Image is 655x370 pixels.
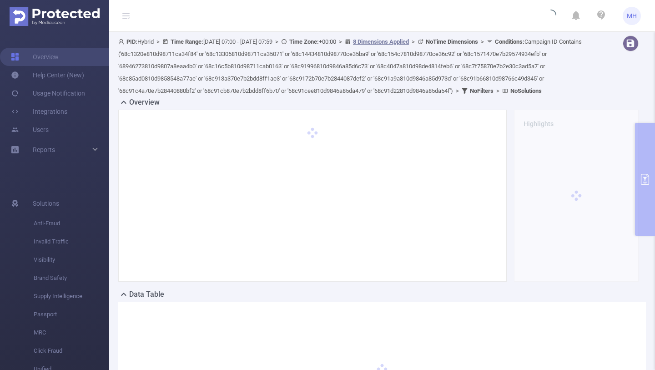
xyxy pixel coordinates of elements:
[409,38,418,45] span: >
[33,146,55,153] span: Reports
[453,87,462,94] span: >
[118,38,582,94] span: Campaign ID Contains ('68c1320e810d98711ca34f84' or '68c13305810d98711ca35071' or '68c14434810d98...
[34,287,109,305] span: Supply Intelligence
[34,251,109,269] span: Visibility
[426,38,478,45] b: No Time Dimensions
[11,102,67,121] a: Integrations
[495,38,524,45] b: Conditions :
[11,66,84,84] a: Help Center (New)
[545,10,556,22] i: icon: loading
[289,38,319,45] b: Time Zone:
[154,38,162,45] span: >
[627,7,637,25] span: MH
[33,141,55,159] a: Reports
[34,324,109,342] span: MRC
[11,121,49,139] a: Users
[272,38,281,45] span: >
[118,38,582,94] span: Hybrid [DATE] 07:00 - [DATE] 07:59 +00:00
[118,39,126,45] i: icon: user
[126,38,137,45] b: PID:
[34,214,109,233] span: Anti-Fraud
[11,84,85,102] a: Usage Notification
[10,7,100,26] img: Protected Media
[34,269,109,287] span: Brand Safety
[470,87,494,94] b: No Filters
[129,97,160,108] h2: Overview
[34,233,109,251] span: Invalid Traffic
[34,305,109,324] span: Passport
[171,38,203,45] b: Time Range:
[353,38,409,45] u: 8 Dimensions Applied
[494,87,502,94] span: >
[336,38,345,45] span: >
[34,342,109,360] span: Click Fraud
[478,38,487,45] span: >
[33,194,59,213] span: Solutions
[129,289,164,300] h2: Data Table
[11,48,59,66] a: Overview
[510,87,542,94] b: No Solutions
